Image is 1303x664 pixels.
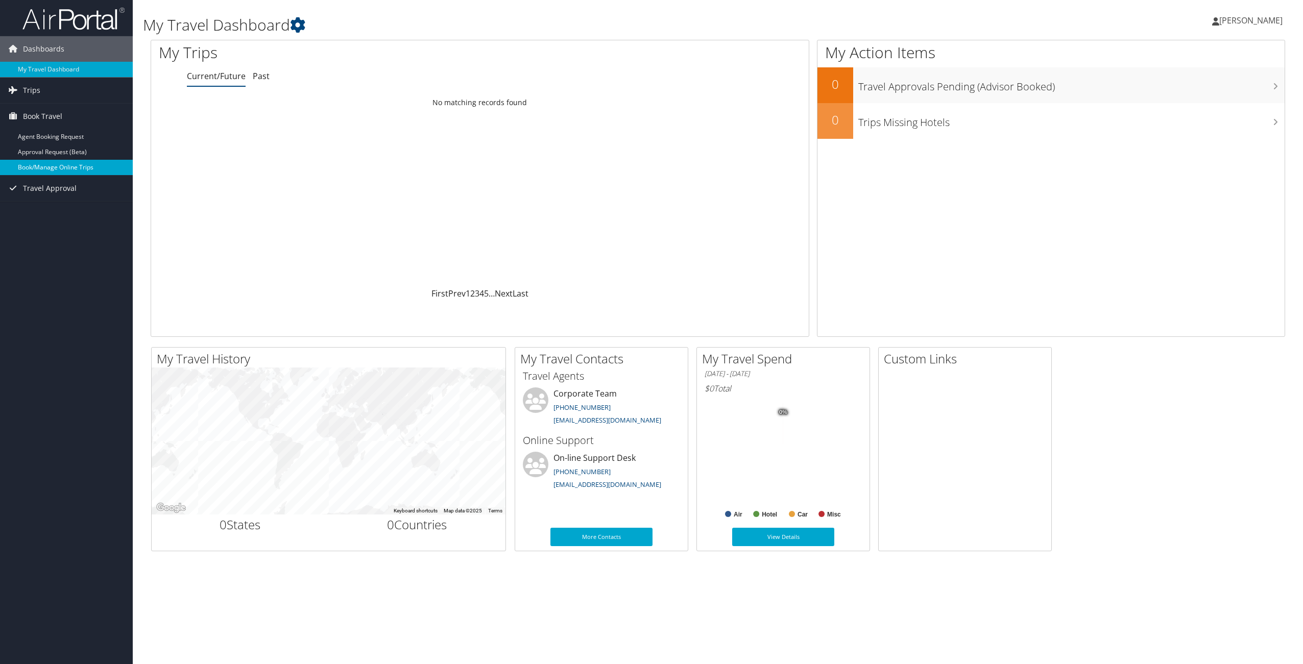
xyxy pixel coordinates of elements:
a: [EMAIL_ADDRESS][DOMAIN_NAME] [553,415,661,425]
span: … [489,288,495,299]
span: Trips [23,78,40,103]
li: On-line Support Desk [518,452,685,494]
h3: Trips Missing Hotels [858,110,1285,130]
h2: 0 [817,76,853,93]
a: [PHONE_NUMBER] [553,403,611,412]
h1: My Trips [159,42,527,63]
button: Keyboard shortcuts [394,507,438,514]
h2: 0 [817,111,853,129]
a: Next [495,288,513,299]
span: $0 [705,383,714,394]
a: First [431,288,448,299]
h3: Travel Approvals Pending (Advisor Booked) [858,75,1285,94]
a: 5 [484,288,489,299]
text: Car [798,511,808,518]
h3: Travel Agents [523,369,680,383]
a: Open this area in Google Maps (opens a new window) [154,501,188,514]
a: Terms (opens in new tab) [488,508,502,513]
h1: My Travel Dashboard [143,14,909,36]
a: Prev [448,288,466,299]
h2: My Travel Spend [702,350,870,367]
text: Air [734,511,742,518]
h2: My Travel History [157,350,505,367]
a: 3 [475,288,479,299]
a: Current/Future [187,70,246,82]
tspan: 0% [779,409,787,415]
a: 0Travel Approvals Pending (Advisor Booked) [817,67,1285,103]
span: 0 [220,516,227,533]
text: Hotel [762,511,777,518]
h1: My Action Items [817,42,1285,63]
a: 2 [470,288,475,299]
a: 4 [479,288,484,299]
a: [PERSON_NAME] [1212,5,1293,36]
a: [EMAIL_ADDRESS][DOMAIN_NAME] [553,480,661,489]
a: 0Trips Missing Hotels [817,103,1285,139]
span: [PERSON_NAME] [1219,15,1283,26]
text: Misc [827,511,841,518]
h2: States [159,516,321,533]
a: [PHONE_NUMBER] [553,467,611,476]
span: Dashboards [23,36,64,62]
li: Corporate Team [518,387,685,429]
a: Past [253,70,270,82]
span: Map data ©2025 [444,508,482,513]
h2: Custom Links [884,350,1051,367]
h6: [DATE] - [DATE] [705,369,862,379]
span: 0 [387,516,394,533]
a: Last [513,288,528,299]
a: View Details [732,528,834,546]
h6: Total [705,383,862,394]
h3: Online Support [523,433,680,448]
img: Google [154,501,188,514]
h2: My Travel Contacts [520,350,688,367]
h2: Countries [336,516,498,533]
a: 1 [466,288,470,299]
td: No matching records found [151,93,809,112]
span: Travel Approval [23,176,77,201]
img: airportal-logo.png [22,7,125,31]
span: Book Travel [23,104,62,129]
a: More Contacts [550,528,653,546]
